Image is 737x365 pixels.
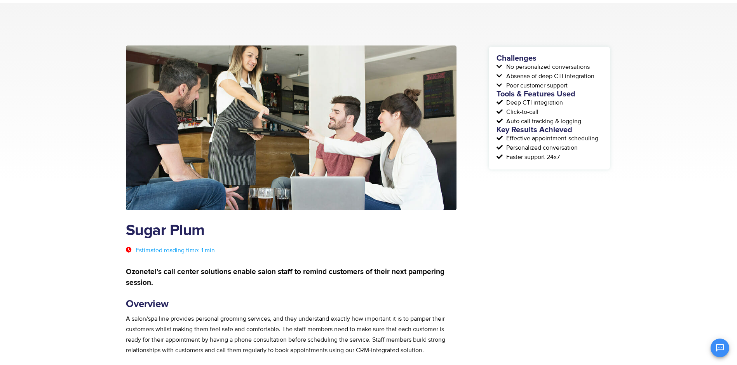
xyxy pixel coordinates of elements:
span: Effective appointment-scheduling [504,134,598,143]
span: Poor customer support [504,81,568,90]
span: No personalized conversations [504,62,590,72]
strong: Ozonetel’s call center solutions enable salon staff to remind customers of their next pampering s... [126,268,444,286]
button: Open chat [711,339,729,357]
h5: Key Results Achieved [497,126,602,134]
span: Click-to-call [504,107,538,117]
h5: Challenges [497,54,602,62]
h1: Sugar Plum [126,222,457,240]
span: 1 min [201,246,215,254]
span: Personalized conversation [504,143,578,152]
p: A salon/spa line provides personal grooming services, and they understand exactly how important i... [126,314,457,356]
strong: Overview [126,299,169,309]
span: Estimated reading time: [136,246,200,254]
span: Deep CTI integration [504,98,563,107]
span: Absense of deep CTI integration [504,72,594,81]
span: Faster support 24x7 [504,152,560,162]
span: Auto call tracking & logging [504,117,581,126]
h5: Tools & Features Used [497,90,602,98]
